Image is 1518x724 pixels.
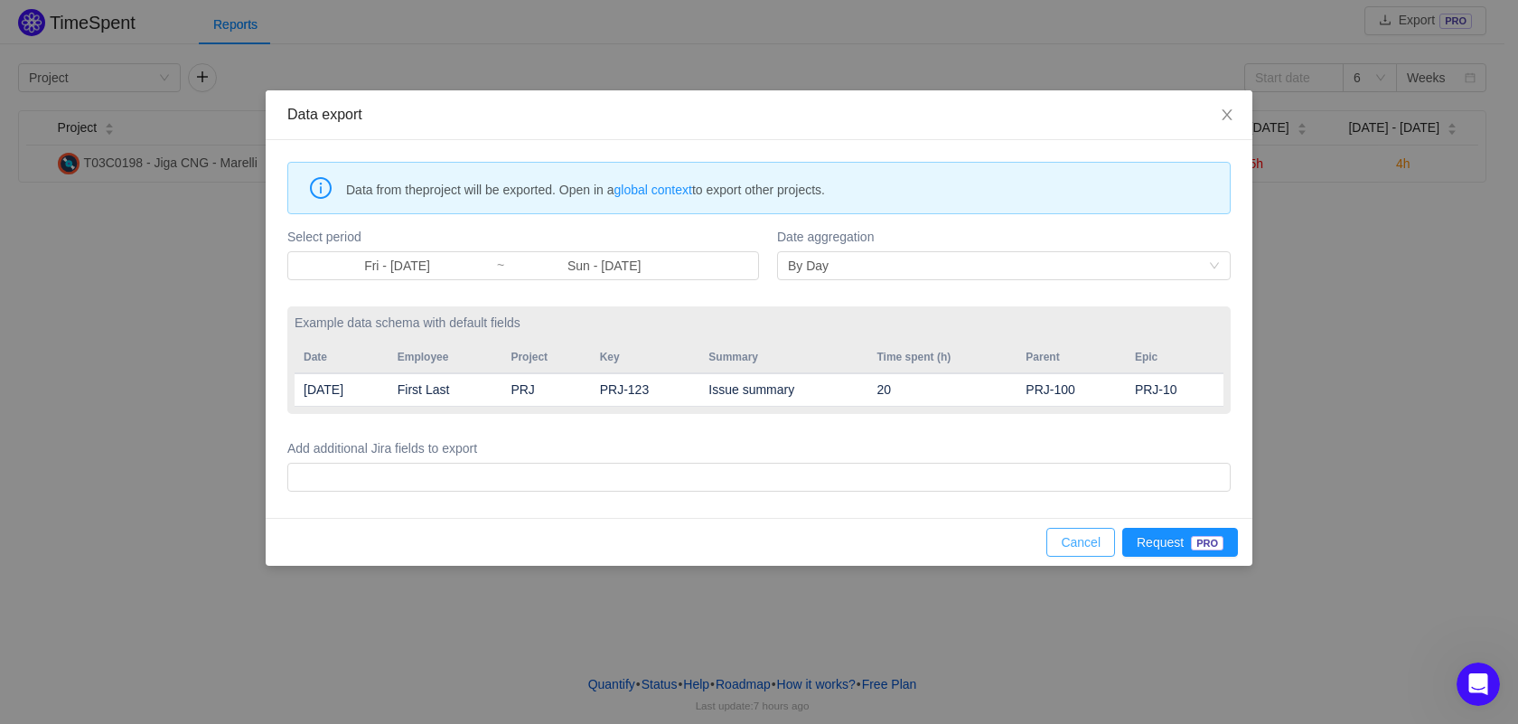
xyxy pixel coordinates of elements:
[298,256,496,276] input: Start date
[1046,528,1115,557] button: Cancel
[287,228,759,247] label: Select period
[1457,663,1500,706] iframe: Intercom live chat
[1017,373,1126,407] td: PRJ-100
[505,256,703,276] input: End date
[295,342,389,373] th: Date
[788,252,829,279] div: By Day
[591,342,700,373] th: Key
[614,183,692,197] a: global context
[501,342,590,373] th: Project
[1017,342,1126,373] th: Parent
[1122,528,1238,557] button: RequestPRO
[1126,342,1223,373] th: Epic
[389,373,502,407] td: First Last
[1209,260,1220,273] i: icon: down
[501,373,590,407] td: PRJ
[699,373,867,407] td: Issue summary
[867,373,1017,407] td: 20
[1202,90,1252,141] button: Close
[287,105,1231,125] div: Data export
[699,342,867,373] th: Summary
[310,177,332,199] i: icon: info-circle
[295,314,1223,333] label: Example data schema with default fields
[287,439,1231,458] label: Add additional Jira fields to export
[295,373,389,407] td: [DATE]
[777,228,1231,247] label: Date aggregation
[867,342,1017,373] th: Time spent (h)
[591,373,700,407] td: PRJ-123
[1126,373,1223,407] td: PRJ-10
[346,180,1216,200] span: Data from the project will be exported. Open in a to export other projects.
[389,342,502,373] th: Employee
[1220,108,1234,122] i: icon: close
